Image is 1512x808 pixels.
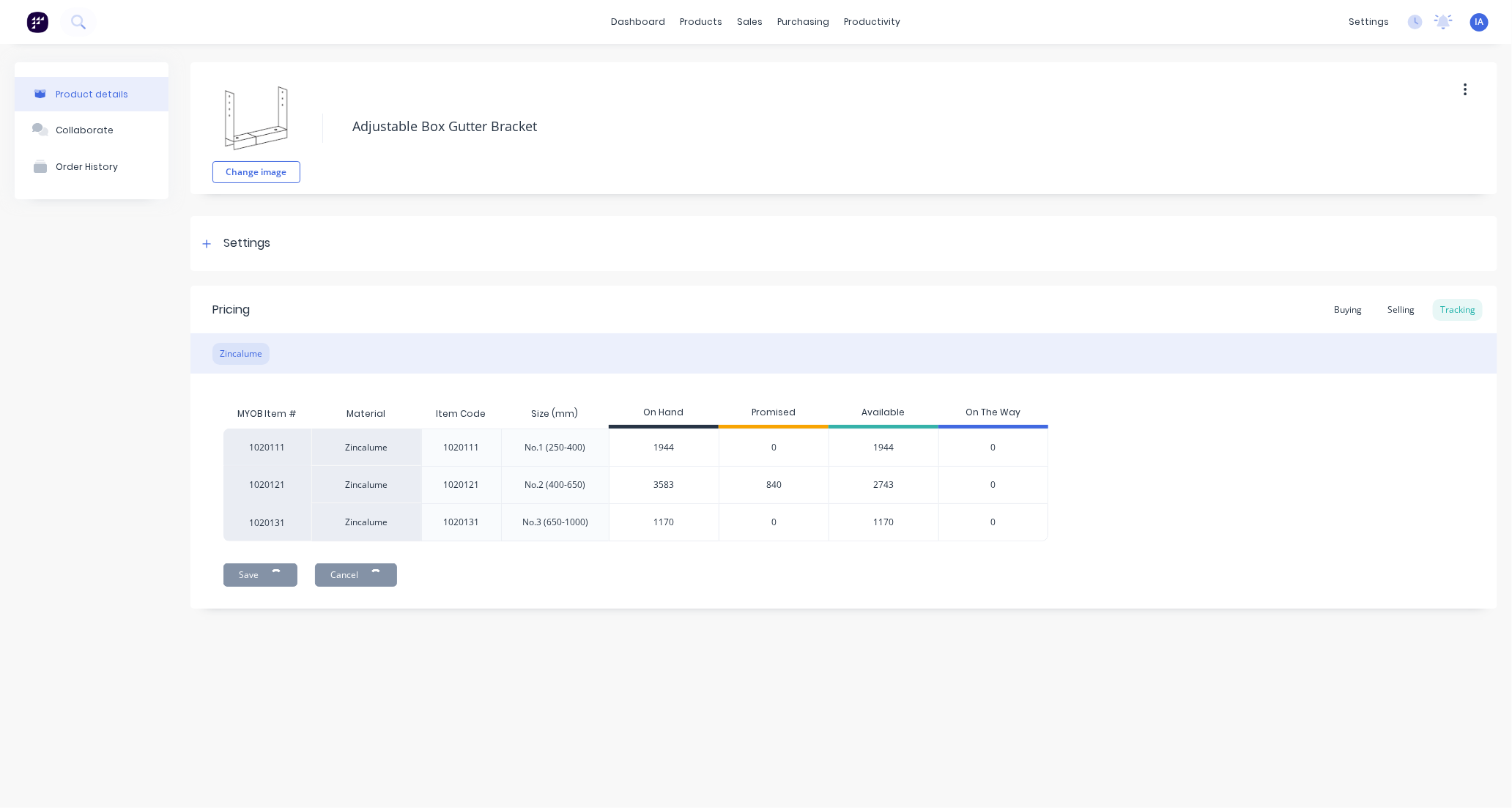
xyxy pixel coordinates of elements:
[311,399,421,429] div: Material
[1380,299,1422,321] div: Selling
[522,516,588,529] div: No.3 (650-1000)
[829,399,938,429] div: Available
[1327,299,1369,321] div: Buying
[673,11,730,33] div: products
[56,161,118,172] div: Order History
[519,396,590,432] div: Size (mm)
[311,466,421,503] div: Zincalume
[766,478,782,492] span: 840
[56,125,114,136] div: Collaborate
[609,429,719,466] div: 1944
[609,399,719,429] div: On Hand
[220,81,293,154] img: file
[829,429,938,466] div: 1944
[443,478,479,492] div: 1020121
[771,441,777,454] span: 0
[1433,299,1483,321] div: Tracking
[525,478,585,492] div: No.2 (400-650)
[15,111,168,148] button: Collaborate
[609,504,719,541] div: 1170
[991,516,996,529] span: 0
[771,516,777,529] span: 0
[311,503,421,541] div: Zincalume
[771,11,837,33] div: purchasing
[424,396,497,432] div: Item Code
[26,11,48,33] img: Factory
[56,89,128,100] div: Product details
[212,161,300,183] button: Change image
[1475,15,1484,29] span: IA
[443,441,479,454] div: 1020111
[730,11,771,33] div: sales
[223,466,311,503] div: 1020121
[991,478,996,492] span: 0
[829,503,938,541] div: 1170
[525,441,585,454] div: No.1 (250-400)
[223,429,311,466] div: 1020111
[212,73,300,183] div: fileChange image
[719,399,829,429] div: Promised
[223,563,297,587] button: Save
[837,11,908,33] div: productivity
[212,343,270,365] div: Zincalume
[938,399,1048,429] div: On The Way
[223,399,311,429] div: MYOB Item #
[315,563,397,587] button: Cancel
[311,429,421,466] div: Zincalume
[829,466,938,503] div: 2743
[223,503,311,541] div: 1020131
[604,11,673,33] a: dashboard
[345,109,1355,144] textarea: Adjustable Box Gutter Bracket
[1341,11,1396,33] div: settings
[443,516,479,529] div: 1020131
[212,301,250,319] div: Pricing
[609,467,719,503] div: 3583
[15,148,168,185] button: Order History
[223,234,270,253] div: Settings
[991,441,996,454] span: 0
[15,77,168,111] button: Product details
